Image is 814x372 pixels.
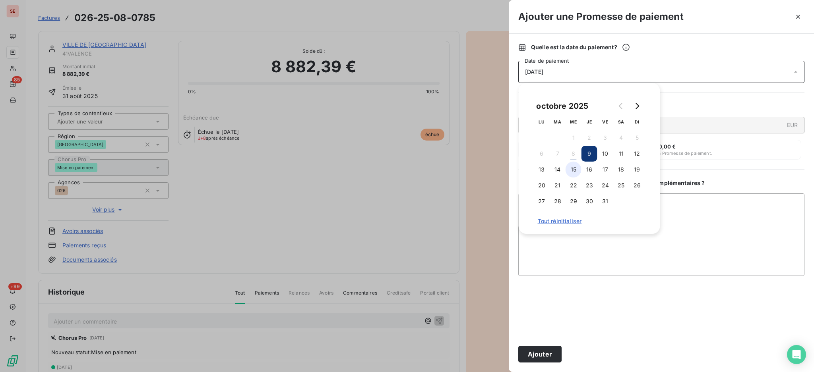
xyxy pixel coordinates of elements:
[613,146,629,162] button: 11
[597,193,613,209] button: 31
[566,130,581,146] button: 1
[629,162,645,177] button: 19
[566,114,581,130] th: mercredi
[613,177,629,193] button: 25
[566,177,581,193] button: 22
[613,114,629,130] th: samedi
[581,162,597,177] button: 16
[550,146,566,162] button: 7
[566,193,581,209] button: 29
[534,146,550,162] button: 6
[597,146,613,162] button: 10
[597,114,613,130] th: vendredi
[629,146,645,162] button: 12
[525,69,543,75] span: [DATE]
[534,177,550,193] button: 20
[550,193,566,209] button: 28
[534,114,550,130] th: lundi
[534,100,591,112] div: octobre 2025
[538,218,641,224] span: Tout réinitialiser
[550,162,566,177] button: 14
[550,114,566,130] th: mardi
[629,114,645,130] th: dimanche
[531,43,630,51] span: Quelle est la date du paiement ?
[629,98,645,114] button: Go to next month
[550,177,566,193] button: 21
[534,193,550,209] button: 27
[581,146,597,162] button: 9
[597,162,613,177] button: 17
[566,146,581,162] button: 8
[613,162,629,177] button: 18
[613,98,629,114] button: Go to previous month
[566,162,581,177] button: 15
[518,346,562,362] button: Ajouter
[534,162,550,177] button: 13
[581,177,597,193] button: 23
[659,143,676,150] span: 0,00 €
[518,10,684,24] h3: Ajouter une Promesse de paiement
[581,114,597,130] th: jeudi
[581,130,597,146] button: 2
[613,130,629,146] button: 4
[629,177,645,193] button: 26
[787,345,806,364] div: Open Intercom Messenger
[597,177,613,193] button: 24
[629,130,645,146] button: 5
[597,130,613,146] button: 3
[581,193,597,209] button: 30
